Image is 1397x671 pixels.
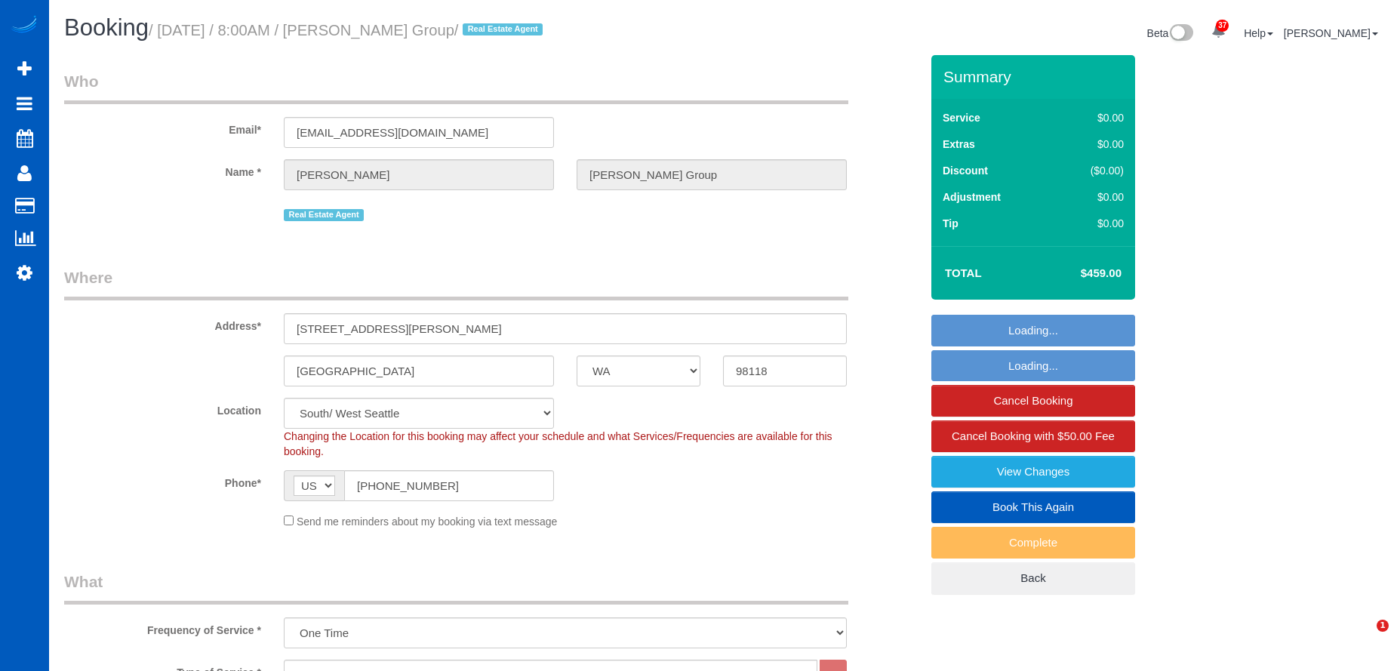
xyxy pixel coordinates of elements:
[64,266,848,300] legend: Where
[943,163,988,178] label: Discount
[931,562,1135,594] a: Back
[284,356,554,386] input: City*
[577,159,847,190] input: Last Name*
[53,159,272,180] label: Name *
[943,189,1001,205] label: Adjustment
[943,216,959,231] label: Tip
[1059,216,1124,231] div: $0.00
[723,356,847,386] input: Zip Code*
[943,110,980,125] label: Service
[53,617,272,638] label: Frequency of Service *
[1204,15,1233,48] a: 37
[53,313,272,334] label: Address*
[454,22,548,38] span: /
[1035,267,1122,280] h4: $459.00
[943,68,1128,85] h3: Summary
[931,456,1135,488] a: View Changes
[1059,163,1124,178] div: ($0.00)
[1216,20,1229,32] span: 37
[1147,27,1194,39] a: Beta
[9,15,39,36] img: Automaid Logo
[284,209,364,221] span: Real Estate Agent
[1168,24,1193,44] img: New interface
[463,23,543,35] span: Real Estate Agent
[284,430,832,457] span: Changing the Location for this booking may affect your schedule and what Services/Frequencies are...
[149,22,547,38] small: / [DATE] / 8:00AM / [PERSON_NAME] Group
[1377,620,1389,632] span: 1
[64,571,848,605] legend: What
[53,398,272,418] label: Location
[931,491,1135,523] a: Book This Again
[1059,110,1124,125] div: $0.00
[297,516,558,528] span: Send me reminders about my booking via text message
[945,266,982,279] strong: Total
[284,159,554,190] input: First Name*
[931,385,1135,417] a: Cancel Booking
[284,117,554,148] input: Email*
[64,14,149,41] span: Booking
[931,420,1135,452] a: Cancel Booking with $50.00 Fee
[1059,137,1124,152] div: $0.00
[1284,27,1378,39] a: [PERSON_NAME]
[952,429,1115,442] span: Cancel Booking with $50.00 Fee
[53,470,272,491] label: Phone*
[344,470,554,501] input: Phone*
[53,117,272,137] label: Email*
[1059,189,1124,205] div: $0.00
[1244,27,1273,39] a: Help
[1346,620,1382,656] iframe: Intercom live chat
[64,70,848,104] legend: Who
[943,137,975,152] label: Extras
